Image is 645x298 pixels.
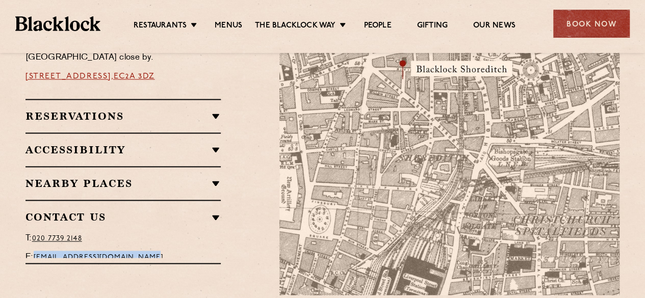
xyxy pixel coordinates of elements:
[553,10,630,38] div: Book Now
[34,254,163,261] a: [EMAIL_ADDRESS][DOMAIN_NAME]
[15,16,100,31] img: BL_Textured_Logo-footer-cropped.svg
[255,21,336,32] a: The Blacklock Way
[25,144,221,156] h2: Accessibility
[134,21,187,32] a: Restaurants
[25,251,221,264] p: E:
[215,21,242,32] a: Menus
[25,110,221,122] h2: Reservations
[417,21,448,32] a: Gifting
[32,235,82,242] a: Call phone number 020 7739 2148
[25,177,221,189] h2: Nearby Places
[364,21,391,32] a: People
[114,72,154,80] a: EC2A 3DZ
[25,72,114,80] a: [STREET_ADDRESS],
[473,21,515,32] a: Our News
[25,232,221,246] p: T:
[25,211,221,223] h2: Contact Us
[489,200,632,295] img: svg%3E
